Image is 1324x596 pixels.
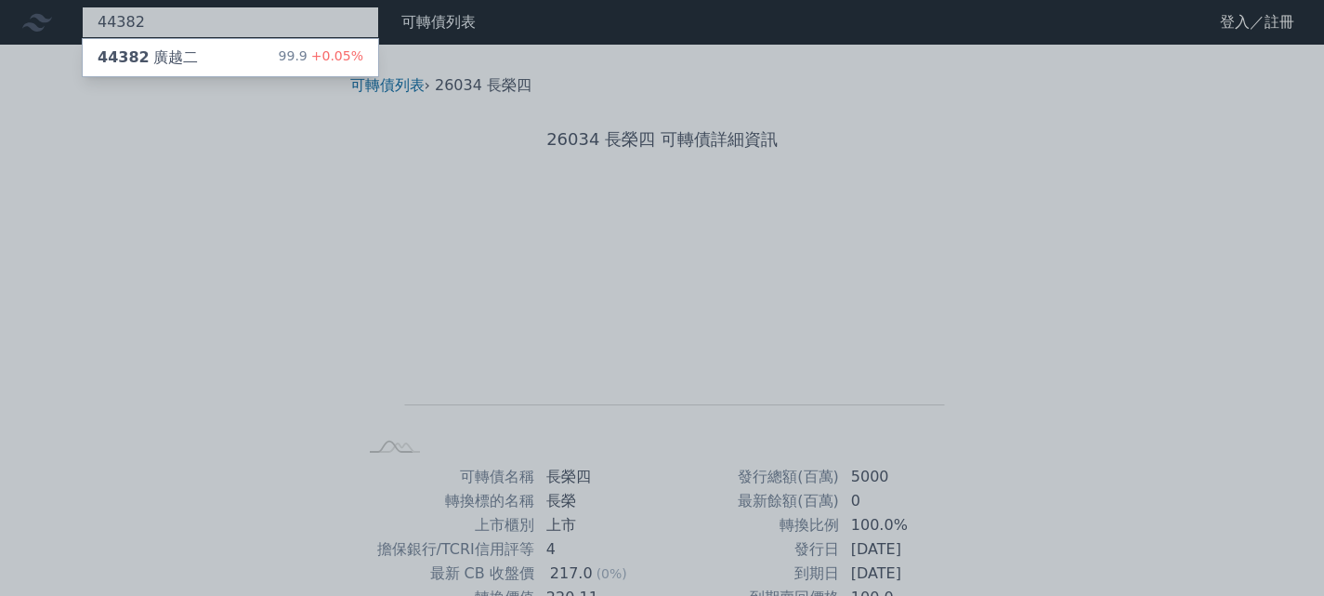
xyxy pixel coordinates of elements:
[83,39,378,76] a: 44382廣越二 99.9+0.05%
[98,48,150,66] span: 44382
[279,46,363,69] div: 99.9
[98,46,198,69] div: 廣越二
[308,48,363,63] span: +0.05%
[1231,507,1324,596] div: 聊天小工具
[1231,507,1324,596] iframe: Chat Widget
